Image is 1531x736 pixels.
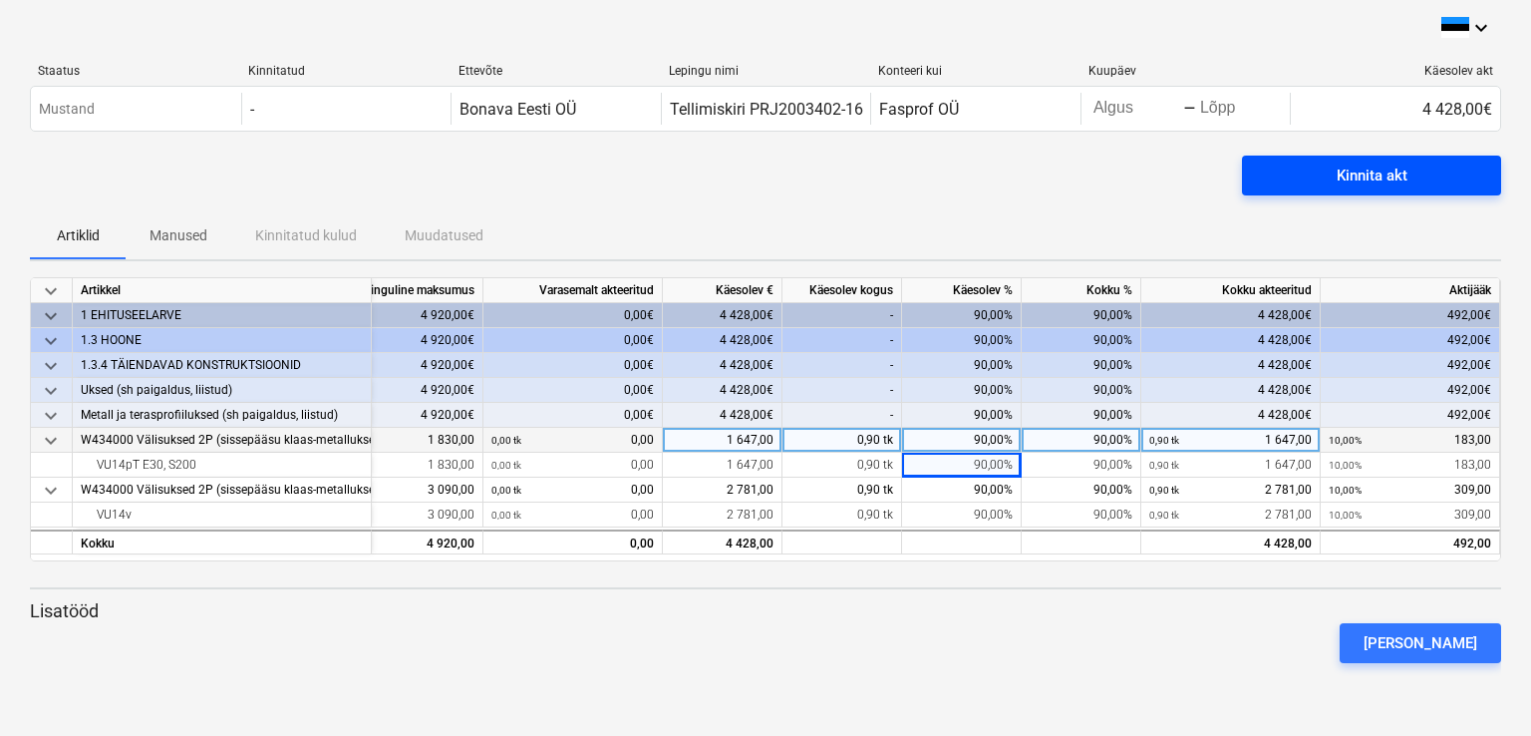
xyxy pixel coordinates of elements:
[663,303,782,328] div: 4 428,00€
[1329,485,1362,496] small: 10,00%
[1337,163,1407,188] div: Kinnita akt
[81,403,363,428] div: Metall ja terasprofiiluksed (sh paigaldus, liistud)
[1022,478,1141,503] div: 90,00%
[663,428,782,453] div: 1 647,00
[272,532,474,556] div: 4 920,00
[663,378,782,403] div: 4 428,00€
[81,328,363,353] div: 1.3 HOONE
[1141,278,1321,303] div: Kokku akteeritud
[1183,103,1196,115] div: -
[81,353,363,378] div: 1.3.4 TÄIENDAVAD KONSTRUKTSIOONID
[81,428,363,453] div: W434000 Välisuksed 2P (sissepääsu klaas-metalluksed) paigaldusega (EI30)
[663,478,782,503] div: 2 781,00
[81,303,363,328] div: 1 EHITUSEELARVE
[1196,95,1290,123] input: Lõpp
[902,378,1022,403] div: 90,00%
[81,478,363,503] div: W434000 Välisuksed 2P (sissepääsu klaas-metalluksed) paigaldusega
[1141,378,1321,403] div: 4 428,00€
[1149,478,1312,503] div: 2 781,00
[491,460,521,471] small: 0,00 tk
[902,403,1022,428] div: 90,00%
[782,278,902,303] div: Käesolev kogus
[39,479,63,503] span: keyboard_arrow_down
[1022,403,1141,428] div: 90,00%
[1329,503,1491,528] div: 309,00
[1149,485,1179,496] small: 0,90 tk
[1299,64,1493,78] div: Käesolev akt
[39,99,95,120] p: Mustand
[1149,435,1179,446] small: 0,90 tk
[39,404,63,428] span: keyboard_arrow_down
[264,303,483,328] div: 4 920,00€
[491,532,654,556] div: 0,00
[782,453,902,478] div: 0,90 tk
[483,303,663,328] div: 0,00€
[459,100,576,119] div: Bonava Eesti OÜ
[272,478,474,503] div: 3 090,00
[902,453,1022,478] div: 90,00%
[1469,16,1493,40] i: keyboard_arrow_down
[902,478,1022,503] div: 90,00%
[1022,353,1141,378] div: 90,00%
[491,453,654,478] div: 0,00
[1149,510,1179,521] small: 0,90 tk
[902,353,1022,378] div: 90,00%
[73,530,372,554] div: Kokku
[491,510,521,521] small: 0,00 tk
[1329,460,1362,471] small: 10,00%
[491,485,521,496] small: 0,00 tk
[1141,403,1321,428] div: 4 428,00€
[272,453,474,478] div: 1 830,00
[30,599,1501,623] p: Lisatööd
[1022,278,1141,303] div: Kokku %
[879,100,959,119] div: Fasprof OÜ
[1088,64,1283,78] div: Kuupäev
[1290,93,1500,125] div: 4 428,00€
[264,278,483,303] div: Lepinguline maksumus
[1022,328,1141,353] div: 90,00%
[1022,503,1141,528] div: 90,00%
[663,530,782,554] div: 4 428,00
[1022,428,1141,453] div: 90,00%
[1329,532,1491,556] div: 492,00
[782,353,902,378] div: -
[663,278,782,303] div: Käesolev €
[902,328,1022,353] div: 90,00%
[782,478,902,503] div: 0,90 tk
[1149,428,1312,453] div: 1 647,00
[663,328,782,353] div: 4 428,00€
[38,64,232,78] div: Staatus
[264,353,483,378] div: 4 920,00€
[264,403,483,428] div: 4 920,00€
[1242,156,1501,195] button: Kinnita akt
[663,353,782,378] div: 4 428,00€
[902,428,1022,453] div: 90,00%
[1022,378,1141,403] div: 90,00%
[878,64,1072,78] div: Konteeri kui
[39,329,63,353] span: keyboard_arrow_down
[1022,453,1141,478] div: 90,00%
[81,453,363,478] div: VU14pT E30, S200
[272,503,474,528] div: 3 090,00
[491,478,654,503] div: 0,00
[491,428,654,453] div: 0,00
[1321,353,1500,378] div: 492,00€
[73,278,372,303] div: Artikkel
[663,453,782,478] div: 1 647,00
[491,503,654,528] div: 0,00
[1141,353,1321,378] div: 4 428,00€
[39,304,63,328] span: keyboard_arrow_down
[150,225,207,246] p: Manused
[39,279,63,303] span: keyboard_arrow_down
[782,428,902,453] div: 0,90 tk
[264,378,483,403] div: 4 920,00€
[1340,623,1501,663] button: [PERSON_NAME]
[1022,303,1141,328] div: 90,00%
[264,328,483,353] div: 4 920,00€
[1141,303,1321,328] div: 4 428,00€
[483,278,663,303] div: Varasemalt akteeritud
[1321,303,1500,328] div: 492,00€
[782,328,902,353] div: -
[483,328,663,353] div: 0,00€
[1321,403,1500,428] div: 492,00€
